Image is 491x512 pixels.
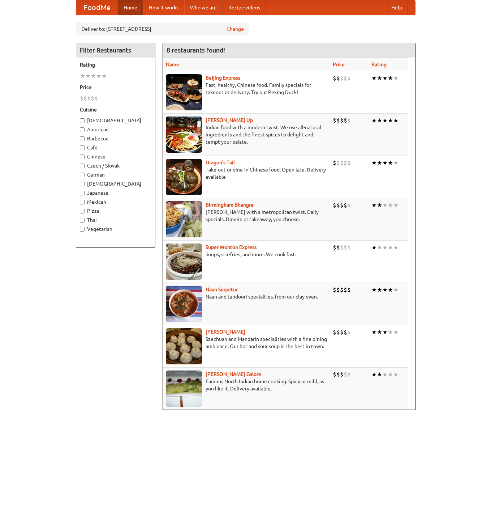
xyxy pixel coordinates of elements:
[80,218,85,223] input: Thai
[371,286,377,294] li: ★
[347,201,351,209] li: $
[393,201,399,209] li: ★
[382,201,388,209] li: ★
[206,202,253,208] a: Birmingham Bhangra
[388,286,393,294] li: ★
[388,328,393,336] li: ★
[80,72,85,80] li: ★
[166,201,202,237] img: bhangra.jpg
[371,62,387,67] a: Rating
[80,173,85,177] input: German
[80,118,85,123] input: [DEMOGRAPHIC_DATA]
[206,371,261,377] a: [PERSON_NAME] Galore
[336,328,340,336] li: $
[333,244,336,251] li: $
[80,155,85,159] input: Chinese
[344,201,347,209] li: $
[382,159,388,167] li: ★
[333,286,336,294] li: $
[80,207,151,215] label: Pizza
[80,126,151,133] label: American
[76,43,155,58] h4: Filter Restaurants
[336,74,340,82] li: $
[371,328,377,336] li: ★
[166,117,202,153] img: curryup.jpg
[166,62,179,67] a: Name
[393,328,399,336] li: ★
[184,0,223,15] a: Who we are
[80,127,85,132] input: American
[102,72,107,80] li: ★
[206,75,240,81] a: Beijing Express
[377,201,382,209] li: ★
[382,74,388,82] li: ★
[344,244,347,251] li: $
[80,171,151,178] label: German
[388,371,393,378] li: ★
[80,84,151,91] h5: Price
[118,0,143,15] a: Home
[333,328,336,336] li: $
[393,244,399,251] li: ★
[85,72,91,80] li: ★
[80,180,151,187] label: [DEMOGRAPHIC_DATA]
[76,0,118,15] a: FoodMe
[344,74,347,82] li: $
[377,159,382,167] li: ★
[87,94,91,102] li: $
[80,153,151,160] label: Chinese
[166,293,327,300] p: Naan and tandoori specialties, from our clay oven.
[166,378,327,392] p: Famous North Indian home cooking. Spicy or mild, as you like it. Delivery available.
[80,61,151,68] h5: Rating
[371,201,377,209] li: ★
[336,201,340,209] li: $
[166,244,202,280] img: superwonton.jpg
[388,117,393,124] li: ★
[347,159,351,167] li: $
[377,244,382,251] li: ★
[166,166,327,181] p: Take-out or dine-in Chinese food. Open late. Delivery available
[206,287,238,292] a: Naan Sequitur
[227,25,244,33] a: Change
[340,117,344,124] li: $
[83,94,87,102] li: $
[80,144,151,151] label: Cafe
[80,182,85,186] input: [DEMOGRAPHIC_DATA]
[91,72,96,80] li: ★
[382,371,388,378] li: ★
[80,227,85,232] input: Vegetarian
[340,371,344,378] li: $
[80,216,151,224] label: Thai
[206,117,253,123] a: [PERSON_NAME] Up
[206,329,245,335] b: [PERSON_NAME]
[377,328,382,336] li: ★
[80,106,151,113] h5: Cuisine
[386,0,408,15] a: Help
[336,117,340,124] li: $
[382,286,388,294] li: ★
[388,74,393,82] li: ★
[166,251,327,258] p: Soups, stir-fries, and more. We cook fast.
[167,47,225,54] ng-pluralize: 8 restaurants found!
[344,328,347,336] li: $
[80,162,151,169] label: Czech / Slovak
[336,371,340,378] li: $
[80,145,85,150] input: Cafe
[336,159,340,167] li: $
[393,371,399,378] li: ★
[166,74,202,110] img: beijing.jpg
[166,335,327,350] p: Szechuan and Mandarin specialities with a fine dining ambiance. Our hot and sour soup is the best...
[206,160,235,165] b: Dragon's Tail
[347,117,351,124] li: $
[80,117,151,124] label: [DEMOGRAPHIC_DATA]
[388,159,393,167] li: ★
[382,328,388,336] li: ★
[344,159,347,167] li: $
[76,22,249,35] div: Deliver to: [STREET_ADDRESS]
[80,200,85,204] input: Mexican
